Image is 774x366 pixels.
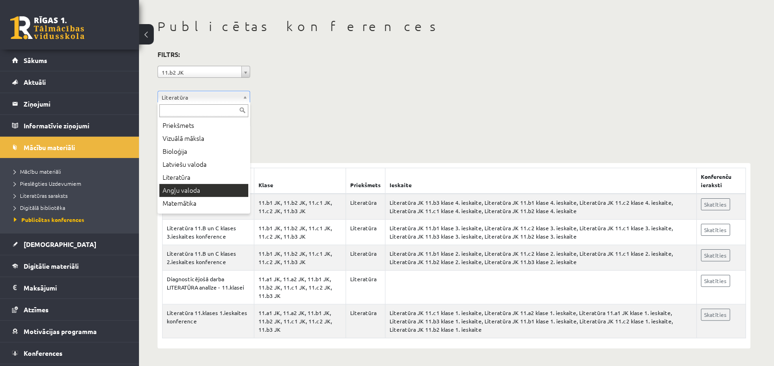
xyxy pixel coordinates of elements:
div: Vizuālā māksla [159,132,248,145]
div: Matemātika [159,197,248,210]
div: Priekšmets [159,119,248,132]
div: Angļu valoda [159,184,248,197]
div: Literatūra [159,171,248,184]
div: Latvijas un pasaules vēsture [159,210,248,223]
div: Bioloģija [159,145,248,158]
div: Latviešu valoda [159,158,248,171]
